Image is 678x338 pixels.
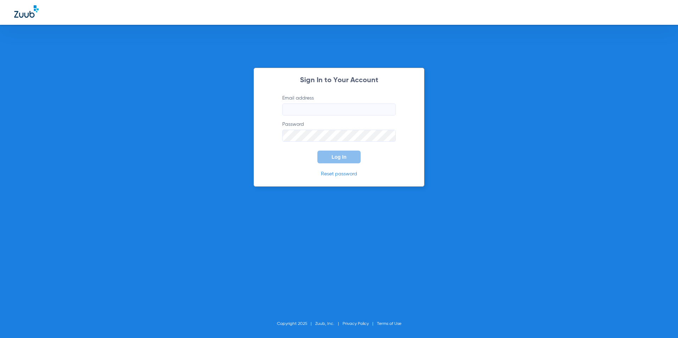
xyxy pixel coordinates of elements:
span: Log In [332,154,346,160]
label: Email address [282,95,396,116]
button: Log In [317,151,361,163]
input: Email address [282,103,396,116]
input: Password [282,130,396,142]
a: Reset password [321,171,357,176]
li: Zuub, Inc. [315,320,343,327]
li: Copyright 2025 [277,320,315,327]
img: Zuub Logo [14,5,39,18]
label: Password [282,121,396,142]
iframe: Chat Widget [643,304,678,338]
h2: Sign In to Your Account [272,77,406,84]
a: Privacy Policy [343,322,369,326]
a: Terms of Use [377,322,401,326]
